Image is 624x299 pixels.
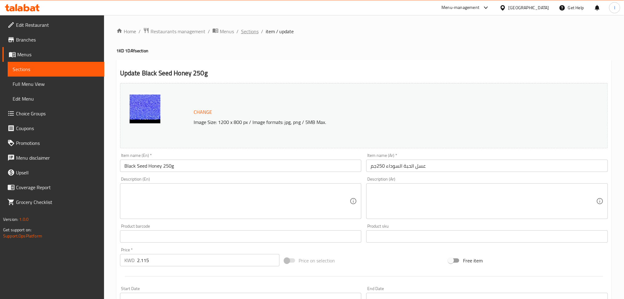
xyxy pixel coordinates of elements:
[191,106,215,118] button: Change
[137,254,280,266] input: Please enter price
[13,80,99,88] span: Full Menu View
[194,108,212,117] span: Change
[16,36,99,43] span: Branches
[212,27,234,35] a: Menus
[3,226,31,234] span: Get support on:
[116,48,612,54] h4: 1KD 1DAY section
[151,28,205,35] span: Restaurants management
[116,27,612,35] nav: breadcrumb
[16,169,99,176] span: Upsell
[299,257,335,264] span: Price on selection
[261,28,263,35] li: /
[120,69,608,78] h2: Update Black Seed Honey 250g
[241,28,259,35] a: Sections
[208,28,210,35] li: /
[2,180,104,195] a: Coverage Report
[366,230,608,243] input: Please enter product sku
[16,125,99,132] span: Coupons
[2,136,104,150] a: Promotions
[139,28,141,35] li: /
[463,257,483,264] span: Free item
[143,27,205,35] a: Restaurants management
[509,4,549,11] div: [GEOGRAPHIC_DATA]
[16,110,99,117] span: Choice Groups
[3,232,42,240] a: Support.OpsPlatform
[2,18,104,32] a: Edit Restaurant
[124,257,135,264] p: KWD
[8,62,104,77] a: Sections
[366,160,608,172] input: Enter name Ar
[266,28,294,35] span: item / update
[8,77,104,91] a: Full Menu View
[2,47,104,62] a: Menus
[130,93,160,123] img: Black_Seed_Honey_250g638949916463804638.png
[236,28,239,35] li: /
[2,195,104,209] a: Grocery Checklist
[16,154,99,161] span: Menu disclaimer
[2,121,104,136] a: Coupons
[16,184,99,191] span: Coverage Report
[614,4,615,11] span: I
[13,66,99,73] span: Sections
[220,28,234,35] span: Menus
[120,230,362,243] input: Please enter product barcode
[16,198,99,206] span: Grocery Checklist
[8,91,104,106] a: Edit Menu
[17,51,99,58] span: Menus
[116,28,136,35] a: Home
[2,32,104,47] a: Branches
[13,95,99,102] span: Edit Menu
[16,21,99,29] span: Edit Restaurant
[16,139,99,147] span: Promotions
[2,150,104,165] a: Menu disclaimer
[191,118,543,126] p: Image Size: 1200 x 800 px / Image formats: jpg, png / 5MB Max.
[19,215,29,223] span: 1.0.0
[442,4,480,11] div: Menu-management
[2,106,104,121] a: Choice Groups
[2,165,104,180] a: Upsell
[120,160,362,172] input: Enter name En
[3,215,18,223] span: Version:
